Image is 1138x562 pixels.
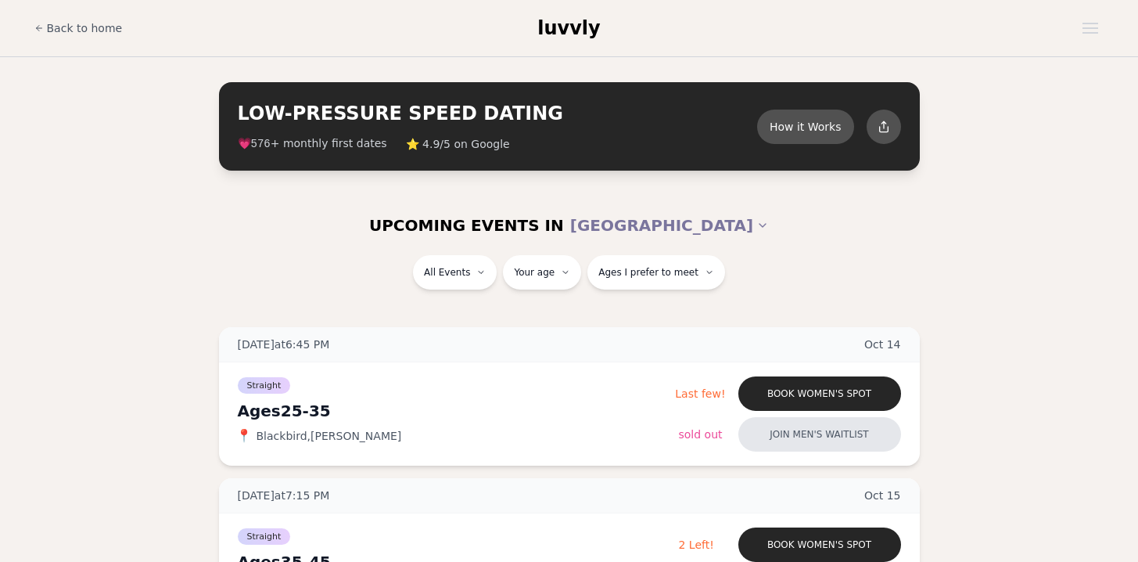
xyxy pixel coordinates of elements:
span: luvvly [537,17,600,39]
span: Straight [238,528,291,545]
span: Blackbird , [PERSON_NAME] [257,428,402,444]
a: luvvly [537,16,600,41]
button: Open menu [1076,16,1104,40]
span: 📍 [238,430,250,442]
button: Ages I prefer to meet [587,255,725,290]
button: Book women's spot [738,376,901,411]
span: [DATE] at 7:15 PM [238,488,330,503]
span: All Events [424,266,470,279]
span: Oct 14 [864,337,901,352]
button: Your age [503,255,581,290]
h2: LOW-PRESSURE SPEED DATING [238,101,757,126]
span: 576 [251,138,271,150]
div: Ages 25-35 [238,400,676,422]
button: Join men's waitlist [738,417,901,452]
span: Back to home [47,20,123,36]
span: Oct 15 [864,488,901,503]
a: Back to home [34,13,123,44]
button: [GEOGRAPHIC_DATA] [570,208,769,243]
span: Your age [514,266,555,279]
span: 2 Left! [679,539,714,551]
button: Book women's spot [738,528,901,562]
span: UPCOMING EVENTS IN [369,214,564,236]
span: Straight [238,377,291,394]
span: ⭐ 4.9/5 on Google [406,136,510,152]
button: How it Works [757,110,854,144]
button: All Events [413,255,497,290]
span: Ages I prefer to meet [598,266,698,279]
span: Sold Out [679,428,723,441]
span: Last few! [675,387,725,400]
span: 💗 + monthly first dates [238,135,387,152]
span: [DATE] at 6:45 PM [238,337,330,352]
